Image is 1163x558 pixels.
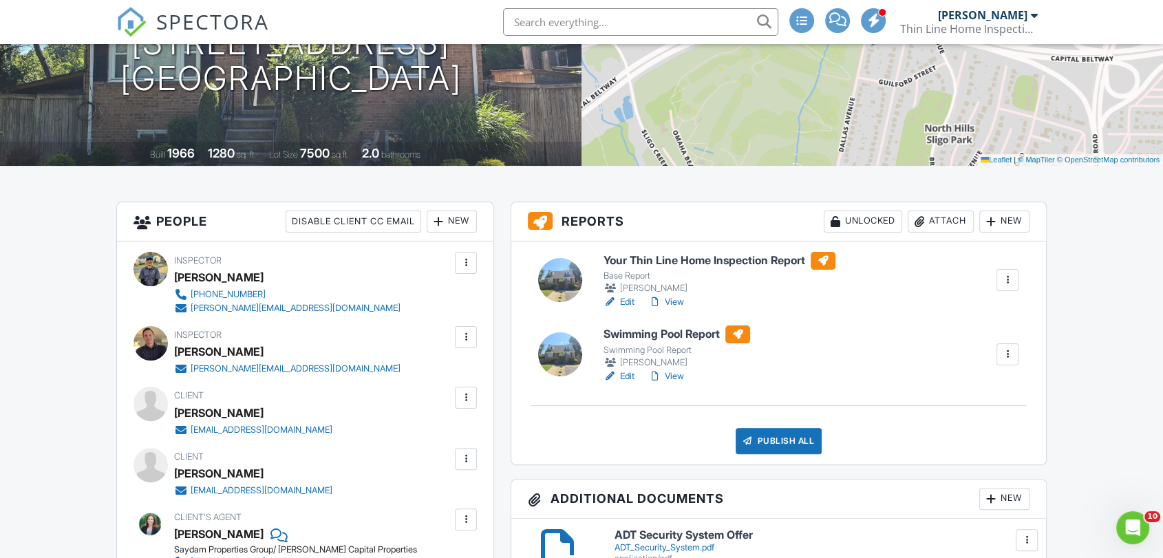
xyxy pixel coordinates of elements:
[191,303,401,314] div: [PERSON_NAME][EMAIL_ADDRESS][DOMAIN_NAME]
[979,211,1029,233] div: New
[116,7,147,37] img: The Best Home Inspection Software - Spectora
[167,146,195,160] div: 1966
[1057,155,1160,164] a: © OpenStreetMap contributors
[824,211,902,233] div: Unlocked
[511,480,1046,519] h3: Additional Documents
[117,202,493,242] h3: People
[900,22,1038,36] div: Thin Line Home Inspections
[604,325,750,343] h6: Swimming Pool Report
[174,544,417,555] div: Saydam Properties Group/ [PERSON_NAME] Capital Properties
[604,252,835,270] h6: Your Thin Line Home Inspection Report
[174,301,401,315] a: [PERSON_NAME][EMAIL_ADDRESS][DOMAIN_NAME]
[332,149,349,160] span: sq.ft.
[1014,155,1016,164] span: |
[174,423,332,437] a: [EMAIL_ADDRESS][DOMAIN_NAME]
[174,524,264,544] a: [PERSON_NAME]
[237,149,256,160] span: sq. ft.
[1116,511,1149,544] iframe: Intercom live chat
[208,146,235,160] div: 1280
[174,341,264,362] div: [PERSON_NAME]
[604,356,750,369] div: [PERSON_NAME]
[503,8,778,36] input: Search everything...
[156,7,269,36] span: SPECTORA
[174,484,332,497] a: [EMAIL_ADDRESS][DOMAIN_NAME]
[427,211,477,233] div: New
[615,529,1029,541] h6: ADT Security System Offer
[174,403,264,423] div: [PERSON_NAME]
[174,463,264,484] div: [PERSON_NAME]
[120,25,462,98] h1: [STREET_ADDRESS] [GEOGRAPHIC_DATA]
[381,149,420,160] span: bathrooms
[174,267,264,288] div: [PERSON_NAME]
[191,425,332,436] div: [EMAIL_ADDRESS][DOMAIN_NAME]
[604,369,634,383] a: Edit
[604,252,835,296] a: Your Thin Line Home Inspection Report Base Report [PERSON_NAME]
[1144,511,1160,522] span: 10
[269,149,298,160] span: Lot Size
[191,289,266,300] div: [PHONE_NUMBER]
[174,330,222,340] span: Inspector
[938,8,1027,22] div: [PERSON_NAME]
[286,211,421,233] div: Disable Client CC Email
[604,295,634,309] a: Edit
[174,255,222,266] span: Inspector
[604,325,750,369] a: Swimming Pool Report Swimming Pool Report [PERSON_NAME]
[174,362,401,376] a: [PERSON_NAME][EMAIL_ADDRESS][DOMAIN_NAME]
[191,485,332,496] div: [EMAIL_ADDRESS][DOMAIN_NAME]
[511,202,1046,242] h3: Reports
[604,270,835,281] div: Base Report
[648,369,684,383] a: View
[150,149,165,160] span: Built
[981,155,1012,164] a: Leaflet
[979,488,1029,510] div: New
[615,542,1029,553] div: ADT_Security_System.pdf
[174,390,204,400] span: Client
[736,428,822,454] div: Publish All
[908,211,974,233] div: Attach
[174,451,204,462] span: Client
[1018,155,1055,164] a: © MapTiler
[604,281,835,295] div: [PERSON_NAME]
[174,512,242,522] span: Client's Agent
[300,146,330,160] div: 7500
[362,146,379,160] div: 2.0
[648,295,684,309] a: View
[604,345,750,356] div: Swimming Pool Report
[116,19,269,47] a: SPECTORA
[174,288,401,301] a: [PHONE_NUMBER]
[191,363,401,374] div: [PERSON_NAME][EMAIL_ADDRESS][DOMAIN_NAME]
